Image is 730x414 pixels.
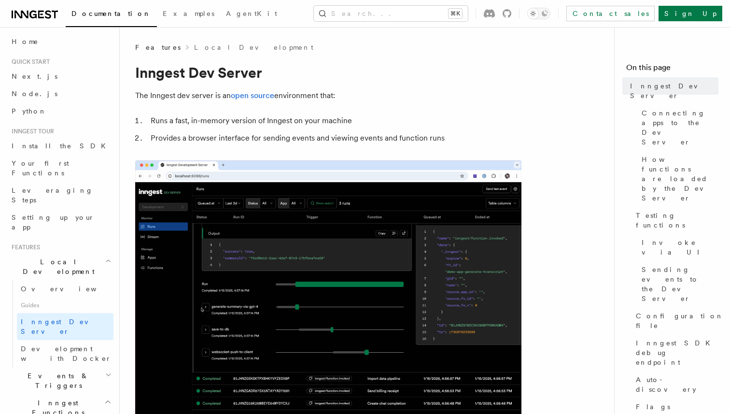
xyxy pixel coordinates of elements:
[8,155,113,182] a: Your first Functions
[632,307,718,334] a: Configuration file
[8,137,113,155] a: Install the SDK
[642,265,718,303] span: Sending events to the Dev Server
[638,151,718,207] a: How functions are loaded by the Dev Server
[632,207,718,234] a: Testing functions
[638,104,718,151] a: Connecting apps to the Dev Server
[135,89,521,102] p: The Inngest dev server is an environment that:
[231,91,274,100] a: open source
[626,77,718,104] a: Inngest Dev Server
[135,43,181,52] span: Features
[8,280,113,367] div: Local Development
[17,280,113,298] a: Overview
[630,81,718,100] span: Inngest Dev Server
[157,3,220,26] a: Examples
[8,367,113,394] button: Events & Triggers
[194,43,313,52] a: Local Development
[636,338,718,367] span: Inngest SDK debug endpoint
[21,318,103,335] span: Inngest Dev Server
[8,58,50,66] span: Quick start
[12,72,57,80] span: Next.js
[226,10,277,17] span: AgentKit
[12,37,39,46] span: Home
[632,371,718,398] a: Auto-discovery
[636,402,670,412] span: Flags
[642,108,718,147] span: Connecting apps to the Dev Server
[66,3,157,27] a: Documentation
[12,142,112,150] span: Install the SDK
[17,340,113,367] a: Development with Docker
[8,257,105,276] span: Local Development
[8,209,113,236] a: Setting up your app
[135,64,521,81] h1: Inngest Dev Server
[8,102,113,120] a: Python
[636,211,718,230] span: Testing functions
[12,214,95,231] span: Setting up your app
[626,62,718,77] h4: On this page
[8,33,113,50] a: Home
[12,186,93,204] span: Leveraging Steps
[638,234,718,261] a: Invoke via UI
[636,311,724,330] span: Configuration file
[8,85,113,102] a: Node.js
[642,238,718,257] span: Invoke via UI
[8,253,113,280] button: Local Development
[8,128,54,135] span: Inngest tour
[314,6,468,21] button: Search...⌘K
[12,90,57,98] span: Node.js
[642,155,718,203] span: How functions are loaded by the Dev Server
[449,9,462,18] kbd: ⌘K
[8,68,113,85] a: Next.js
[638,261,718,307] a: Sending events to the Dev Server
[527,8,550,19] button: Toggle dark mode
[12,107,47,115] span: Python
[8,243,40,251] span: Features
[163,10,214,17] span: Examples
[21,285,120,293] span: Overview
[148,114,521,128] li: Runs a fast, in-memory version of Inngest on your machine
[17,313,113,340] a: Inngest Dev Server
[17,298,113,313] span: Guides
[636,375,718,394] span: Auto-discovery
[12,159,69,177] span: Your first Functions
[659,6,722,21] a: Sign Up
[148,131,521,145] li: Provides a browser interface for sending events and viewing events and function runs
[220,3,283,26] a: AgentKit
[8,371,105,390] span: Events & Triggers
[8,182,113,209] a: Leveraging Steps
[71,10,151,17] span: Documentation
[21,345,112,362] span: Development with Docker
[632,334,718,371] a: Inngest SDK debug endpoint
[566,6,655,21] a: Contact sales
